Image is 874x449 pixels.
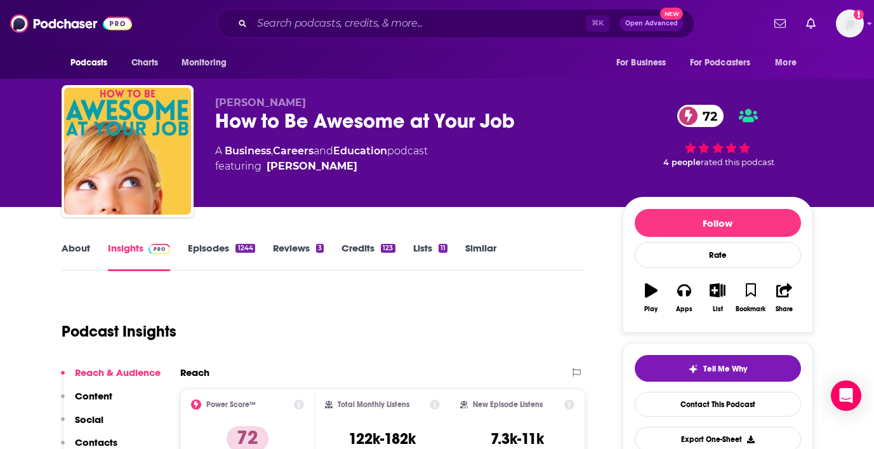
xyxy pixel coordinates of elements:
[381,244,395,253] div: 123
[734,275,767,321] button: Bookmark
[180,366,209,379] h2: Reach
[619,16,684,31] button: Open AdvancedNew
[616,54,666,72] span: For Business
[635,392,801,417] a: Contact This Podcast
[836,10,864,37] button: Show profile menu
[473,400,543,409] h2: New Episode Listens
[149,244,171,254] img: Podchaser Pro
[217,9,694,38] div: Search podcasts, credits, & more...
[766,51,812,75] button: open menu
[108,242,171,271] a: InsightsPodchaser Pro
[271,145,273,157] span: ,
[801,13,821,34] a: Show notifications dropdown
[267,159,357,174] a: Pete Mockaitis
[623,97,813,175] div: 72 4 peoplerated this podcast
[61,390,112,413] button: Content
[831,380,861,411] div: Open Intercom Messenger
[235,244,255,253] div: 1244
[273,145,314,157] a: Careers
[854,10,864,20] svg: Add a profile image
[123,51,166,75] a: Charts
[491,429,544,448] h3: 7.3k-11k
[341,242,395,271] a: Credits123
[663,157,701,167] span: 4 people
[215,97,306,109] span: [PERSON_NAME]
[62,242,90,271] a: About
[188,242,255,271] a: Episodes1244
[660,8,683,20] span: New
[439,244,447,253] div: 11
[736,305,765,313] div: Bookmark
[607,51,682,75] button: open menu
[206,400,256,409] h2: Power Score™
[688,364,698,374] img: tell me why sparkle
[701,275,734,321] button: List
[64,88,191,215] img: How to Be Awesome at Your Job
[75,436,117,448] p: Contacts
[182,54,227,72] span: Monitoring
[701,157,774,167] span: rated this podcast
[333,145,387,157] a: Education
[215,159,428,174] span: featuring
[703,364,747,374] span: Tell Me Why
[465,242,496,271] a: Similar
[273,242,324,271] a: Reviews3
[75,366,161,379] p: Reach & Audience
[62,322,176,341] h1: Podcast Insights
[668,275,701,321] button: Apps
[75,413,103,426] p: Social
[769,13,791,34] a: Show notifications dropdown
[775,54,797,72] span: More
[690,54,751,72] span: For Podcasters
[644,305,658,313] div: Play
[586,15,609,32] span: ⌘ K
[776,305,793,313] div: Share
[635,355,801,382] button: tell me why sparkleTell Me Why
[173,51,243,75] button: open menu
[635,275,668,321] button: Play
[62,51,124,75] button: open menu
[413,242,447,271] a: Lists11
[836,10,864,37] img: User Profile
[836,10,864,37] span: Logged in as addi44
[314,145,333,157] span: and
[252,13,586,34] input: Search podcasts, credits, & more...
[61,413,103,437] button: Social
[215,144,428,174] div: A podcast
[713,305,723,313] div: List
[677,105,724,127] a: 72
[635,209,801,237] button: Follow
[10,11,132,36] img: Podchaser - Follow, Share and Rate Podcasts
[348,429,416,448] h3: 122k-182k
[625,20,678,27] span: Open Advanced
[338,400,409,409] h2: Total Monthly Listens
[767,275,800,321] button: Share
[131,54,159,72] span: Charts
[225,145,271,157] a: Business
[635,242,801,268] div: Rate
[75,390,112,402] p: Content
[682,51,769,75] button: open menu
[61,366,161,390] button: Reach & Audience
[316,244,324,253] div: 3
[676,305,692,313] div: Apps
[690,105,724,127] span: 72
[70,54,108,72] span: Podcasts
